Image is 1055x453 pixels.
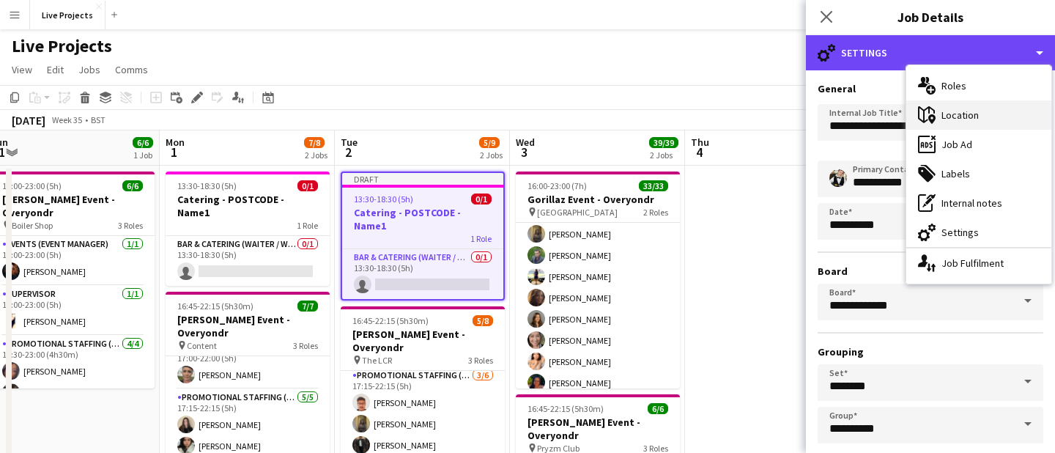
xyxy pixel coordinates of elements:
div: 2 Jobs [480,150,503,161]
div: Internal notes [906,188,1051,218]
span: 4 [689,144,709,161]
button: Live Projects [30,1,105,29]
span: 7/8 [304,137,325,148]
span: Mon [166,136,185,149]
span: 3 Roles [293,340,318,351]
h3: Grouping [818,345,1043,358]
h3: [PERSON_NAME] Event - Overyondr [166,313,330,339]
div: Location [906,100,1051,130]
span: 6/6 [648,403,668,414]
span: 1 Role [297,220,318,231]
span: 0/1 [297,180,318,191]
a: View [6,60,38,79]
span: 5/9 [479,137,500,148]
span: Edit [47,63,64,76]
h3: Catering - POSTCODE - Name1 [166,193,330,219]
span: 33/33 [639,180,668,191]
span: 3 Roles [118,220,143,231]
div: Settings [906,218,1051,247]
span: Comms [115,63,148,76]
app-job-card: 13:30-18:30 (5h)0/1Catering - POSTCODE - Name11 RoleBar & Catering (Waiter / waitress)0/113:30-18... [166,172,330,286]
app-job-card: Draft13:30-18:30 (5h)0/1Catering - POSTCODE - Name11 RoleBar & Catering (Waiter / waitress)0/113:... [341,172,505,301]
span: 13:30-18:30 (5h) [354,194,413,205]
span: Wed [516,136,535,149]
h3: Board [818,265,1043,278]
div: Job Ad [906,130,1051,159]
app-card-role: Bar & Catering (Waiter / waitress)0/113:30-18:30 (5h) [342,249,503,299]
span: Boiler Shop [12,220,53,231]
div: BST [91,114,105,125]
a: Jobs [73,60,106,79]
span: 7/7 [297,301,318,312]
span: 16:45-22:15 (5h30m) [527,403,604,414]
app-card-role: Supervisor1/117:00-22:00 (5h)[PERSON_NAME] [166,339,330,389]
h3: Catering - POSTCODE - Name1 [342,206,503,232]
span: 16:00-23:00 (7h) [527,180,587,191]
div: Settings [806,35,1055,70]
span: 16:45-22:15 (5h30m) [177,301,253,312]
div: Job Fulfilment [906,248,1051,278]
a: Edit [41,60,70,79]
div: Labels [906,159,1051,188]
span: Content [187,340,217,351]
span: 2 [338,144,358,161]
a: Comms [109,60,154,79]
span: 1 [163,144,185,161]
h3: [PERSON_NAME] Event - Overyondr [516,416,680,442]
div: 1 Job [133,150,152,161]
h1: Live Projects [12,35,112,57]
h3: General [818,82,1043,95]
span: 6/6 [122,180,143,191]
span: 39/39 [649,137,678,148]
span: 13:30-18:30 (5h) [177,180,237,191]
span: 5/8 [473,315,493,326]
app-job-card: 16:00-23:00 (7h)33/33Gorillaz Event - Overyondr [GEOGRAPHIC_DATA]2 Roles[PERSON_NAME][PERSON_NAME... [516,172,680,388]
h3: [PERSON_NAME] Event - Overyondr [341,328,505,354]
span: Tue [341,136,358,149]
div: 2 Jobs [305,150,327,161]
span: 3 Roles [468,355,493,366]
span: The LCR [362,355,392,366]
span: 1 Role [470,233,492,244]
div: Draft [342,173,503,185]
app-card-role: Bar & Catering (Waiter / waitress)0/113:30-18:30 (5h) [166,236,330,286]
span: 2 Roles [643,207,668,218]
div: Roles [906,71,1051,100]
span: 18:00-23:00 (5h) [2,180,62,191]
span: View [12,63,32,76]
div: [DATE] [12,113,45,128]
div: 2 Jobs [650,150,678,161]
h3: Gorillaz Event - Overyondr [516,193,680,206]
span: 6/6 [133,137,153,148]
span: 16:45-22:15 (5h30m) [352,315,429,326]
span: Thu [691,136,709,149]
span: 0/1 [471,194,492,205]
span: Jobs [78,63,100,76]
span: 3 [514,144,535,161]
span: [GEOGRAPHIC_DATA] [537,207,618,218]
h3: Job Details [806,7,1055,26]
span: Week 35 [48,114,85,125]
